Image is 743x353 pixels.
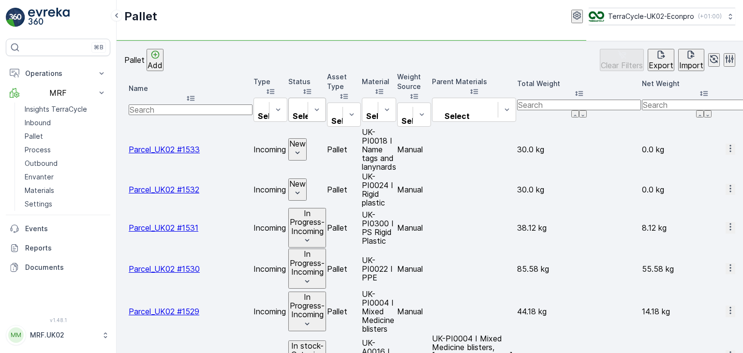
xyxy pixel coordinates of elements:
button: MMMRF.UK02 [6,325,110,345]
img: logo_light-DOdMpM7g.png [28,8,70,27]
div: MM [8,327,24,343]
p: Materials [25,186,54,195]
p: Select [293,112,318,120]
p: Material [362,77,396,87]
td: Incoming [253,208,287,248]
td: Pallet [327,208,361,248]
p: New [289,179,306,188]
td: 38.12 kg [517,208,641,248]
a: Materials [21,184,110,197]
button: Import [678,49,704,71]
td: UK-PI0018 I Name tags and lanynards [362,128,396,171]
p: Import [679,61,703,70]
button: New [288,178,307,201]
p: Operations [25,69,91,78]
input: Search [517,100,641,110]
td: Manual [397,290,431,333]
span: Parcel_UK02 #1529 [129,307,199,316]
p: Outbound [25,159,58,168]
td: Pallet [327,290,361,333]
p: Clear Filters [601,61,643,70]
p: Envanter [25,172,54,182]
p: Pallet [124,9,157,24]
p: Add [148,61,163,70]
a: Process [21,143,110,157]
p: ( +01:00 ) [698,13,722,20]
button: Clear Filters [600,49,644,71]
p: Name [129,84,253,93]
td: Pallet [327,172,361,207]
td: UK-PI0004 I Mixed Medicine blisters [362,290,396,333]
td: Manual [397,208,431,248]
td: UK-PI0024 I Rigid plastic [362,172,396,207]
p: In Progress-Incoming [289,250,325,276]
p: Parent Materials [432,77,516,87]
a: Parcel_UK02 #1532 [129,185,199,194]
p: Select [436,112,478,120]
button: In Progress-Incoming [288,208,326,248]
a: Parcel_UK02 #1531 [129,223,198,233]
p: Select [401,117,427,125]
td: UK-PI0022 I PPE [362,249,396,289]
a: Documents [6,258,110,277]
span: v 1.48.1 [6,317,110,323]
p: Total Weight [517,79,641,88]
a: Settings [21,197,110,211]
p: In Progress-Incoming [289,209,325,235]
p: Select [258,112,283,120]
td: Pallet [327,249,361,289]
p: MRF.UK02 [30,330,97,340]
p: Reports [25,243,106,253]
p: Select [331,117,357,125]
td: 85.58 kg [517,249,641,289]
button: In Progress-Incoming [288,292,326,332]
button: Operations [6,64,110,83]
button: Export [648,49,674,71]
button: MRF [6,83,110,103]
p: MRF [25,88,91,97]
input: Search [129,104,253,115]
img: terracycle_logo_wKaHoWT.png [589,11,604,22]
button: TerraCycle-UK02-Econpro(+01:00) [589,8,735,25]
td: Incoming [253,172,287,207]
p: Process [25,145,51,155]
td: Incoming [253,249,287,289]
p: Weight Source [397,72,431,91]
p: Export [649,61,673,70]
a: Reports [6,238,110,258]
p: Pallet [124,56,145,64]
p: In Progress-Incoming [289,293,325,319]
td: UK-PI0300 I PS Rigid Plastic [362,208,396,248]
p: Settings [25,199,52,209]
a: Parcel_UK02 #1533 [129,145,200,154]
p: Inbound [25,118,51,128]
td: Manual [397,172,431,207]
button: In Progress-Incoming [288,249,326,289]
p: Asset Type [327,72,361,91]
p: Select [366,112,391,120]
td: 30.0 kg [517,128,641,171]
button: Add [147,49,163,71]
button: New [288,138,307,161]
td: Incoming [253,128,287,171]
p: TerraCycle-UK02-Econpro [608,12,694,21]
a: Outbound [21,157,110,170]
p: New [289,139,306,148]
a: Insights TerraCycle [21,103,110,116]
td: Manual [397,128,431,171]
td: Pallet [327,128,361,171]
td: 30.0 kg [517,172,641,207]
td: 44.18 kg [517,290,641,333]
a: Parcel_UK02 #1530 [129,264,200,274]
a: Pallet [21,130,110,143]
p: Events [25,224,106,234]
p: Documents [25,263,106,272]
p: Insights TerraCycle [25,104,87,114]
p: Status [288,77,326,87]
td: Manual [397,249,431,289]
a: Envanter [21,170,110,184]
